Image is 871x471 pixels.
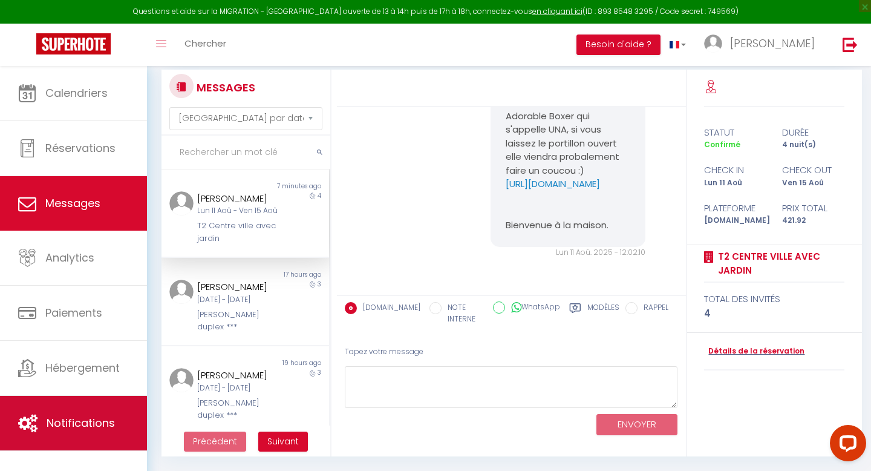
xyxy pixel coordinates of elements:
div: [DOMAIN_NAME] [696,215,774,226]
div: Lun 11 Aoû [696,177,774,189]
img: ... [169,368,194,392]
div: [PERSON_NAME] duplex *** [197,397,279,422]
button: Next [258,432,308,452]
div: [PERSON_NAME] [197,280,279,294]
div: Tapez votre message [345,337,678,367]
img: Super Booking [36,33,111,54]
span: 3 [318,368,321,377]
a: Détails de la réservation [704,346,804,357]
img: ... [169,280,194,304]
div: 7 minutes ago [245,182,328,191]
div: 421.92 [774,215,852,226]
div: total des invités [704,292,844,306]
div: Ven 15 Aoû [774,177,852,189]
span: Suivant [267,435,299,447]
a: en cliquant ici [532,6,582,16]
div: T2 Centre ville avec jardin [197,220,279,245]
div: 19 hours ago [245,358,328,368]
label: NOTE INTERNE [442,302,484,325]
span: Calendriers [45,85,108,100]
span: Paiements [45,305,102,320]
img: ... [169,191,194,216]
img: logout [843,37,858,52]
h3: MESSAGES [194,74,255,101]
button: Previous [184,432,246,452]
input: Rechercher un mot clé [161,136,330,170]
span: Messages [45,196,100,211]
a: T2 Centre ville avec jardin [714,249,844,278]
span: Hébergement [45,360,120,375]
span: Analytics [45,250,94,265]
p: Bienvenue à la maison. [506,219,630,232]
div: 17 hours ago [245,270,328,280]
span: [PERSON_NAME] [730,36,815,51]
div: 4 [704,306,844,321]
div: Lun 11 Aoû - Ven 15 Aoû [197,205,279,217]
div: [PERSON_NAME] duplex *** [197,309,279,334]
span: Confirmé [704,139,740,150]
div: [PERSON_NAME] [197,368,279,383]
a: [URL][DOMAIN_NAME] [506,177,600,190]
span: Notifications [47,415,115,430]
div: statut [696,125,774,140]
button: ENVOYER [596,414,677,435]
label: WhatsApp [505,301,560,315]
a: ... [PERSON_NAME] [695,24,830,66]
span: 4 [318,191,321,200]
div: Plateforme [696,201,774,216]
div: [DATE] - [DATE] [197,383,279,394]
span: Chercher [184,37,226,50]
label: [DOMAIN_NAME] [357,302,420,315]
button: Besoin d'aide ? [576,35,661,55]
label: RAPPEL [638,302,668,315]
label: Modèles [587,302,619,327]
div: 4 nuit(s) [774,139,852,151]
img: ... [704,35,722,53]
div: Lun 11 Aoû. 2025 - 12:02:10 [491,247,645,259]
div: [PERSON_NAME] [197,191,279,206]
div: check out [774,163,852,177]
span: Précédent [193,435,237,447]
div: check in [696,163,774,177]
div: durée [774,125,852,140]
iframe: LiveChat chat widget [820,420,871,471]
div: [DATE] - [DATE] [197,294,279,306]
div: Prix total [774,201,852,216]
span: Réservations [45,140,116,156]
span: 3 [318,280,321,289]
a: Chercher [175,24,235,66]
